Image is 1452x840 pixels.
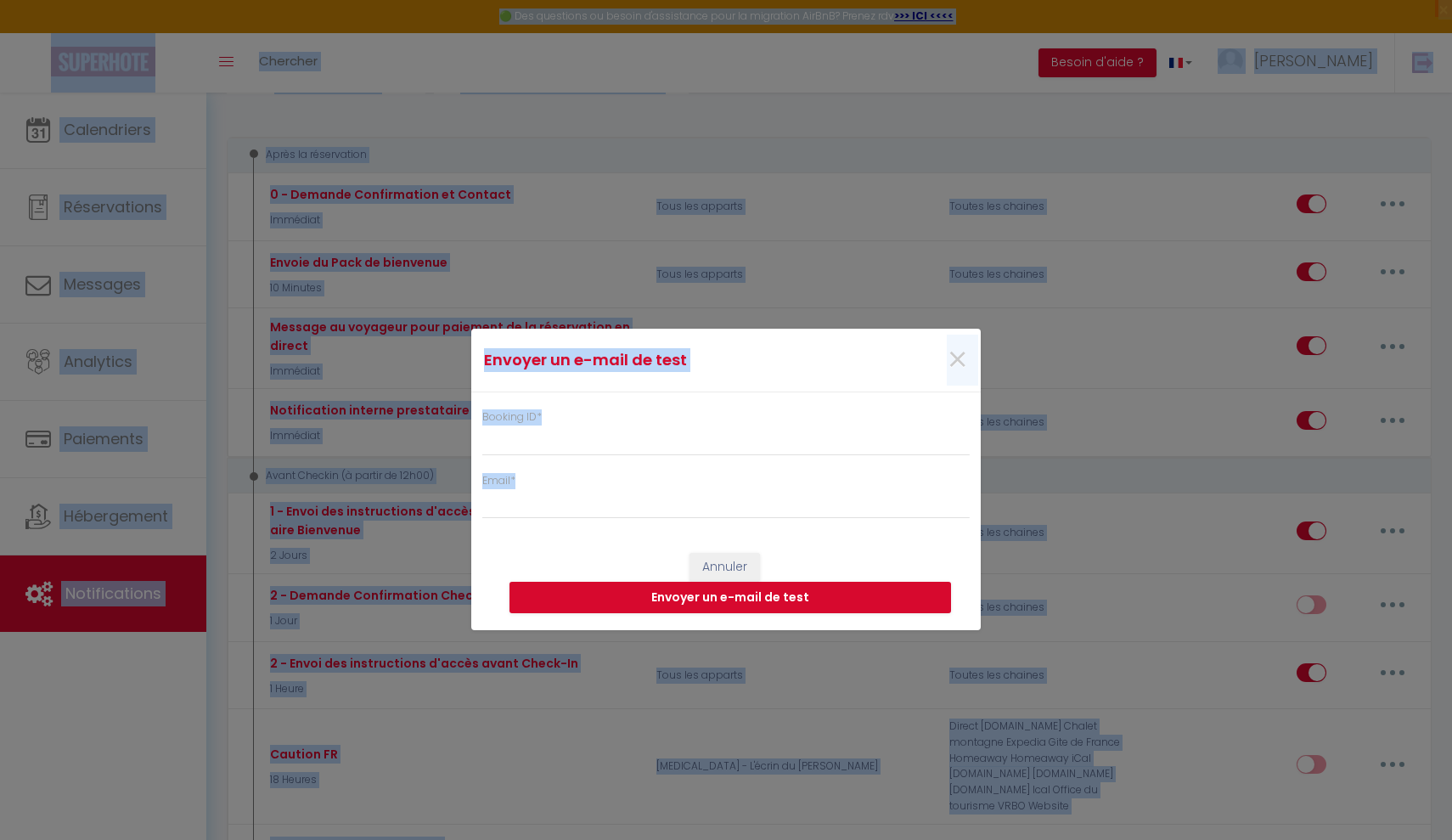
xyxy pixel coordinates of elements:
h4: Envoyer un e-mail de test [484,348,799,372]
button: Close [947,342,968,379]
label: Email [482,473,515,489]
span: × [947,335,968,386]
button: Annuler [689,553,760,582]
label: Booking ID [482,409,542,426]
button: Envoyer un e-mail de test [509,582,951,614]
